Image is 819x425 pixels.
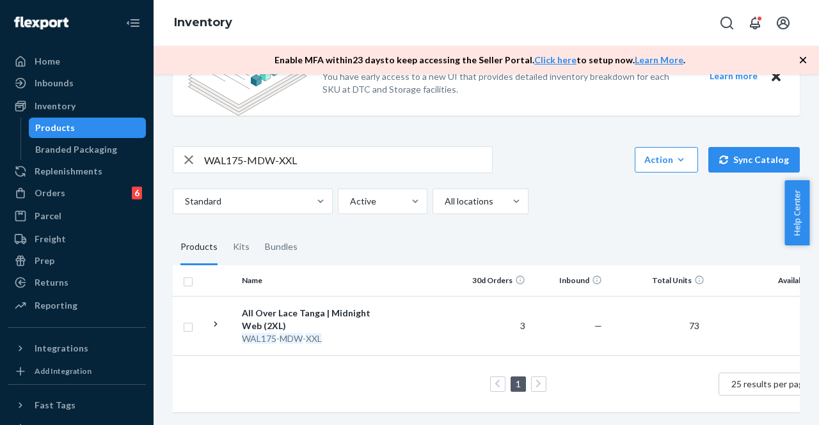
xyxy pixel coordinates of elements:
[8,51,146,72] a: Home
[454,296,530,355] td: 3
[35,165,102,178] div: Replenishments
[607,265,710,296] th: Total Units
[8,73,146,93] a: Inbounds
[35,55,60,68] div: Home
[594,320,602,331] span: —
[29,118,147,138] a: Products
[174,15,232,29] a: Inventory
[8,338,146,359] button: Integrations
[14,17,68,29] img: Flexport logo
[8,161,146,182] a: Replenishments
[534,54,576,65] a: Click here
[635,147,698,173] button: Action
[29,139,147,160] a: Branded Packaging
[35,254,54,267] div: Prep
[684,320,704,331] span: 73
[265,229,298,265] div: Bundles
[8,96,146,116] a: Inventory
[35,121,75,134] div: Products
[184,195,185,208] input: Standard
[35,299,77,312] div: Reporting
[35,143,117,156] div: Branded Packaging
[349,195,350,208] input: Active
[242,307,376,332] div: All Over Lace Tanga | Midnight Web (2XL)
[35,366,91,376] div: Add Integration
[35,342,88,355] div: Integrations
[35,210,61,222] div: Parcel
[233,229,250,265] div: Kits
[242,333,276,344] em: WAL175
[770,10,796,36] button: Open account menu
[701,68,765,84] button: Learn more
[180,229,218,265] div: Products
[204,147,492,173] input: Search inventory by name or sku
[274,54,685,66] p: Enable MFA within 23 days to keep accessing the Seller Portal. to setup now. .
[8,395,146,415] button: Fast Tags
[237,265,381,296] th: Name
[731,378,809,389] span: 25 results per page
[35,187,65,199] div: Orders
[322,70,686,96] p: You have early access to a new UI that provides detailed inventory breakdown for each SKU at DTC ...
[8,364,146,379] a: Add Integration
[8,272,146,293] a: Returns
[35,233,66,245] div: Freight
[164,4,243,42] ol: breadcrumbs
[35,100,76,112] div: Inventory
[8,295,146,316] a: Reporting
[35,276,68,289] div: Returns
[530,265,607,296] th: Inbound
[784,180,809,245] button: Help Center
[306,333,322,344] em: XXL
[768,68,784,84] button: Close
[635,54,683,65] a: Learn More
[708,147,800,173] button: Sync Catalog
[120,10,146,36] button: Close Navigation
[8,183,146,203] a: Orders6
[443,195,445,208] input: All locations
[280,333,303,344] em: MDW
[714,10,740,36] button: Open Search Box
[644,153,688,166] div: Action
[35,77,74,89] div: Inbounds
[8,206,146,226] a: Parcel
[513,378,523,389] a: Page 1 is your current page
[8,251,146,271] a: Prep
[35,399,76,412] div: Fast Tags
[742,10,768,36] button: Open notifications
[8,229,146,249] a: Freight
[188,36,307,116] img: new-reports-banner-icon.82668bd98b6a51aee86340f2a7b77ae3.png
[454,265,530,296] th: 30d Orders
[242,332,376,345] div: - -
[132,187,142,199] div: 6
